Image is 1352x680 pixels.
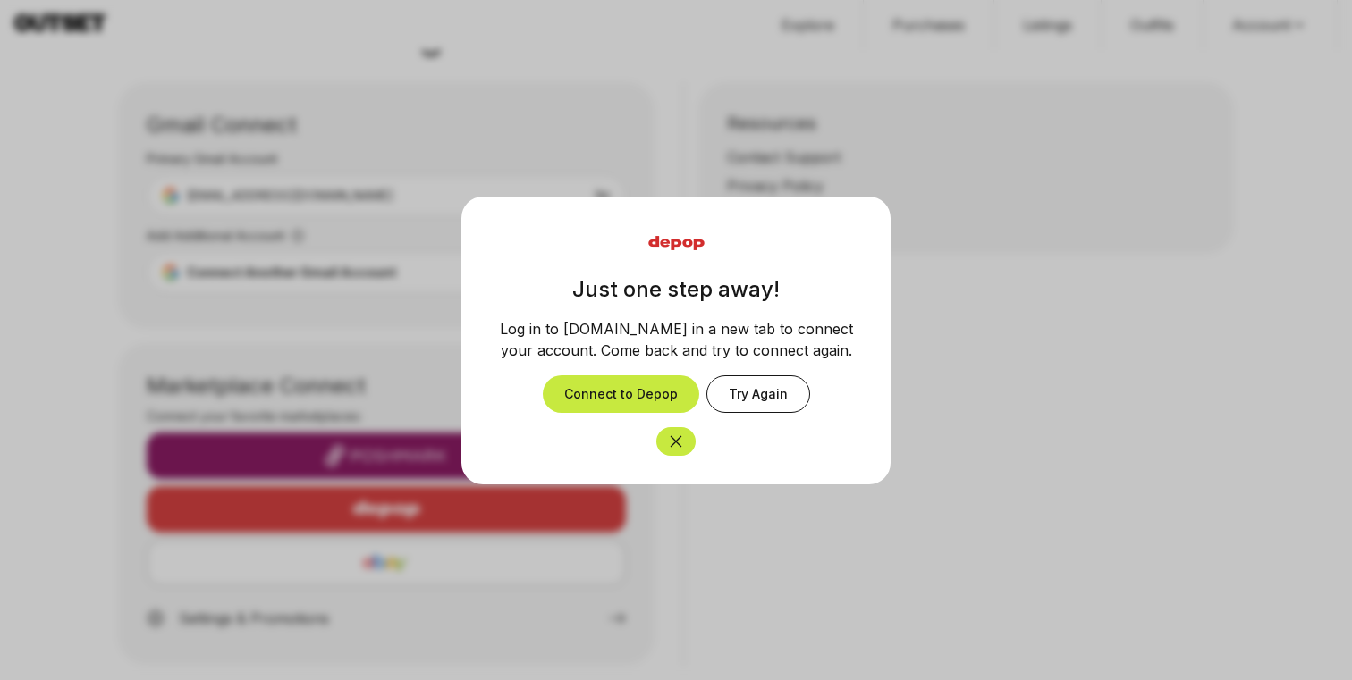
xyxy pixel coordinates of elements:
button: Close [656,427,696,456]
div: Log in to [DOMAIN_NAME] in a new tab to connect your account. Come back and try to connect again. [483,318,869,361]
img: Depop Logo [638,225,715,261]
h3: Just one step away! [572,275,780,304]
button: Connect to Depop [543,375,699,413]
button: Try Again [706,375,810,413]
